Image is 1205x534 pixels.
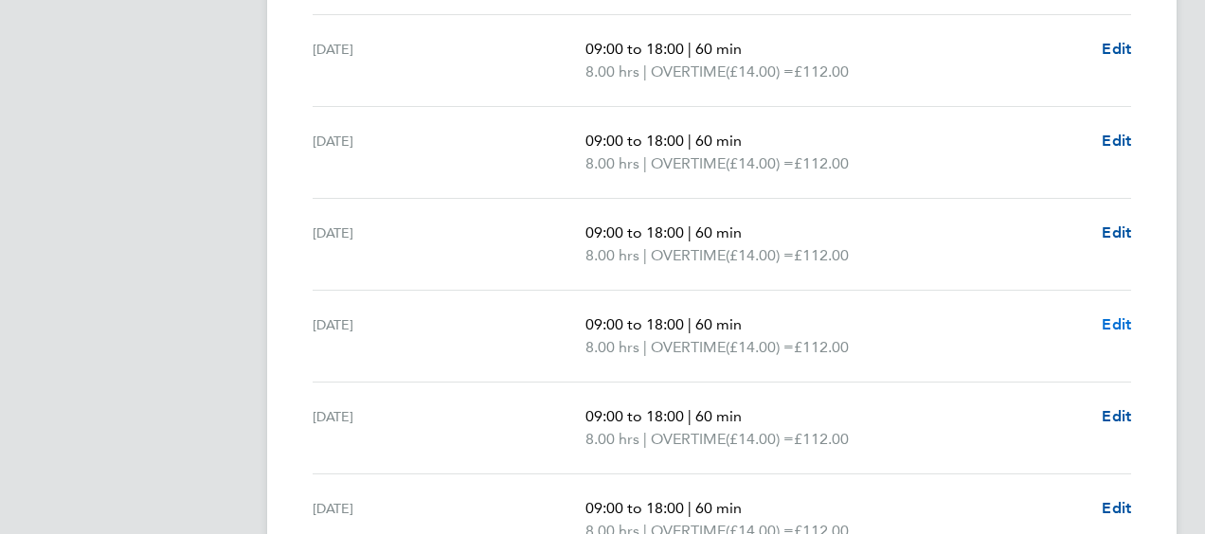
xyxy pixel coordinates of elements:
[585,315,684,333] span: 09:00 to 18:00
[585,132,684,150] span: 09:00 to 18:00
[1102,407,1131,425] span: Edit
[1102,223,1131,241] span: Edit
[1102,497,1131,520] a: Edit
[585,62,639,80] span: 8.00 hrs
[313,405,585,451] div: [DATE]
[643,430,647,448] span: |
[794,338,849,356] span: £112.00
[695,315,742,333] span: 60 min
[794,246,849,264] span: £112.00
[688,407,692,425] span: |
[726,246,794,264] span: (£14.00) =
[688,223,692,241] span: |
[585,338,639,356] span: 8.00 hrs
[313,313,585,359] div: [DATE]
[1102,130,1131,152] a: Edit
[1102,132,1131,150] span: Edit
[1102,40,1131,58] span: Edit
[651,244,726,267] span: OVERTIME
[1102,405,1131,428] a: Edit
[313,38,585,83] div: [DATE]
[643,246,647,264] span: |
[794,154,849,172] span: £112.00
[585,40,684,58] span: 09:00 to 18:00
[313,130,585,175] div: [DATE]
[651,428,726,451] span: OVERTIME
[695,40,742,58] span: 60 min
[726,62,794,80] span: (£14.00) =
[643,154,647,172] span: |
[688,132,692,150] span: |
[585,223,684,241] span: 09:00 to 18:00
[794,62,849,80] span: £112.00
[726,154,794,172] span: (£14.00) =
[695,499,742,517] span: 60 min
[1102,222,1131,244] a: Edit
[1102,38,1131,61] a: Edit
[726,430,794,448] span: (£14.00) =
[1102,313,1131,336] a: Edit
[695,223,742,241] span: 60 min
[1102,315,1131,333] span: Edit
[651,61,726,83] span: OVERTIME
[585,499,684,517] span: 09:00 to 18:00
[688,40,692,58] span: |
[651,152,726,175] span: OVERTIME
[695,132,742,150] span: 60 min
[585,407,684,425] span: 09:00 to 18:00
[688,499,692,517] span: |
[643,62,647,80] span: |
[585,154,639,172] span: 8.00 hrs
[585,246,639,264] span: 8.00 hrs
[313,222,585,267] div: [DATE]
[794,430,849,448] span: £112.00
[651,336,726,359] span: OVERTIME
[688,315,692,333] span: |
[726,338,794,356] span: (£14.00) =
[585,430,639,448] span: 8.00 hrs
[1102,499,1131,517] span: Edit
[695,407,742,425] span: 60 min
[643,338,647,356] span: |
